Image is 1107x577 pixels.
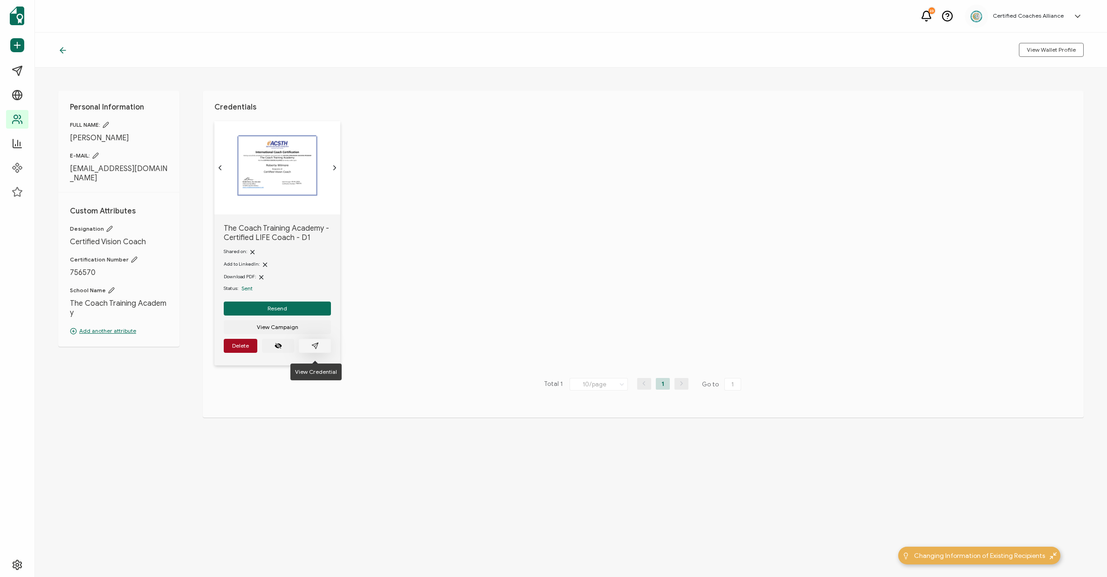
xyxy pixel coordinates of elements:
[224,274,256,280] span: Download PDF:
[275,342,282,350] ion-icon: eye off
[224,261,260,267] span: Add to LinkedIn:
[1027,47,1076,53] span: View Wallet Profile
[268,306,287,311] span: Resend
[10,7,24,25] img: sertifier-logomark-colored.svg
[70,256,168,263] span: Certification Number
[70,206,168,216] h1: Custom Attributes
[993,13,1064,19] h5: Certified Coaches Alliance
[70,152,168,159] span: E-MAIL:
[331,164,338,172] ion-icon: chevron forward outline
[70,164,168,183] span: [EMAIL_ADDRESS][DOMAIN_NAME]
[70,237,168,247] span: Certified Vision Coach
[224,320,331,334] button: View Campaign
[70,327,168,335] p: Add another attribute
[311,342,319,350] ion-icon: paper plane outline
[1019,43,1084,57] button: View Wallet Profile
[70,225,168,233] span: Designation
[656,378,670,390] li: 1
[257,324,298,330] span: View Campaign
[224,285,238,292] span: Status:
[70,268,168,277] span: 756570
[214,103,1072,112] h1: Credentials
[216,164,224,172] ion-icon: chevron back outline
[70,133,168,143] span: [PERSON_NAME]
[241,285,253,292] span: Sent
[70,121,168,129] span: FULL NAME:
[290,364,342,380] div: View Credential
[70,103,168,112] h1: Personal Information
[914,551,1045,561] span: Changing Information of Existing Recipients
[544,378,563,391] span: Total 1
[224,339,257,353] button: Delete
[224,224,331,242] span: The Coach Training Academy - Certified LIFE Coach - D1
[570,378,628,391] input: Select
[70,299,168,317] span: The Coach Training Academy
[1060,532,1107,577] iframe: Chat Widget
[70,287,168,294] span: School Name
[928,7,935,14] div: 23
[232,343,249,349] span: Delete
[1050,552,1057,559] img: minimize-icon.svg
[224,248,247,254] span: Shared on:
[702,378,743,391] span: Go to
[969,9,983,23] img: 2aa27aa7-df99-43f9-bc54-4d90c804c2bd.png
[224,302,331,316] button: Resend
